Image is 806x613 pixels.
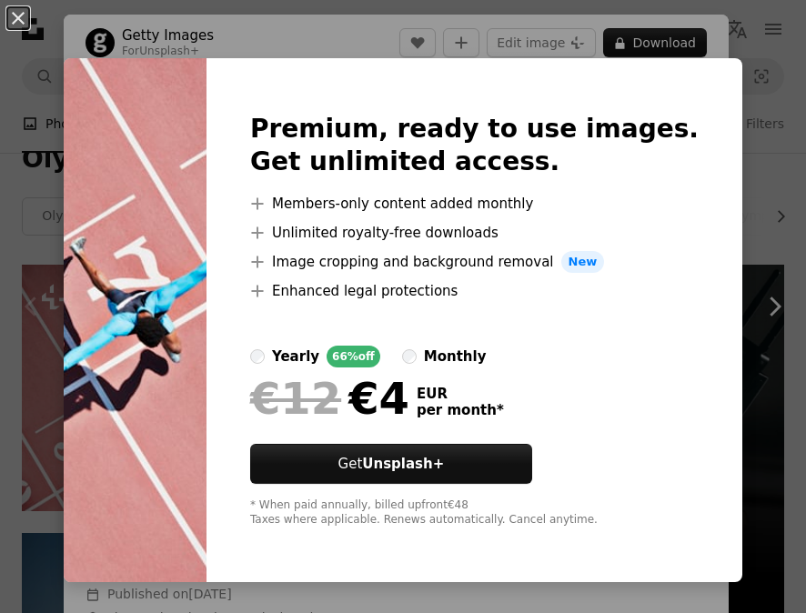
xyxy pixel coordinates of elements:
div: €4 [250,375,409,422]
span: €12 [250,375,341,422]
li: Image cropping and background removal [250,251,699,273]
span: New [561,251,605,273]
li: Enhanced legal protections [250,280,699,302]
span: EUR [417,386,504,402]
img: premium_photo-1661868906940-5d8443acf49e [64,58,207,582]
input: yearly66%off [250,349,265,364]
button: GetUnsplash+ [250,444,532,484]
div: * When paid annually, billed upfront €48 Taxes where applicable. Renews automatically. Cancel any... [250,498,699,528]
div: yearly [272,346,319,367]
strong: Unsplash+ [362,456,444,472]
input: monthly [402,349,417,364]
div: 66% off [327,346,380,367]
li: Unlimited royalty-free downloads [250,222,699,244]
div: monthly [424,346,487,367]
span: per month * [417,402,504,418]
h2: Premium, ready to use images. Get unlimited access. [250,113,699,178]
li: Members-only content added monthly [250,193,699,215]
